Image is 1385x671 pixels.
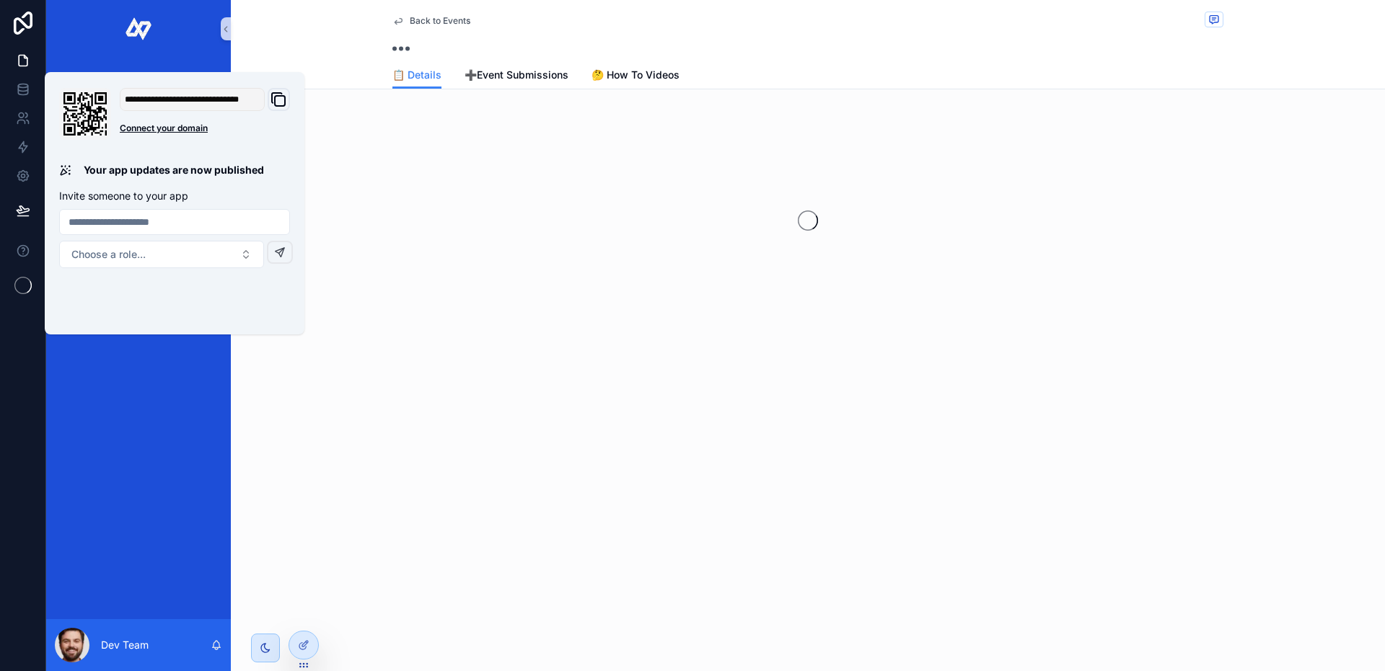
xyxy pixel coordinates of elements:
[465,62,568,91] a: ➕Event Submissions
[59,241,264,268] button: Select Button
[59,189,290,203] p: Invite someone to your app
[592,68,680,82] span: 🤔 How To Videos
[392,15,470,27] a: Back to Events
[120,88,290,140] div: Domain and Custom Link
[410,15,470,27] span: Back to Events
[592,62,680,91] a: 🤔 How To Videos
[101,638,149,652] p: Dev Team
[46,58,231,225] div: scrollable content
[465,68,568,82] span: ➕Event Submissions
[55,68,222,94] a: Events
[120,123,290,134] a: Connect your domain
[392,68,441,82] span: 📋 Details
[126,17,152,40] img: App logo
[392,62,441,89] a: 📋 Details
[84,163,264,177] p: Your app updates are now published
[71,247,146,262] span: Choose a role...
